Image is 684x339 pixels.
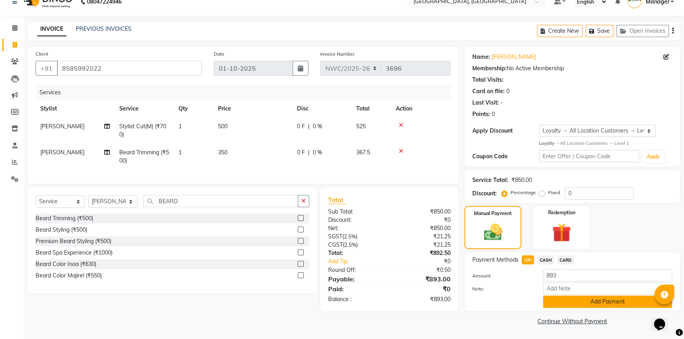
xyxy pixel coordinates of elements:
[37,22,66,36] a: INVOICE
[119,123,166,138] span: Stylist Cut(M) (₹700)
[472,256,519,264] span: Payment Methods
[616,25,669,37] button: Open Invoices
[472,152,539,161] div: Coupon Code
[322,257,401,266] a: Add Tip
[36,61,58,76] button: +91
[320,51,355,58] label: Invoice Number
[313,148,322,157] span: 0 %
[543,283,672,295] input: Add Note
[57,61,202,76] input: Search by Name/Mobile/Email/Code
[313,122,322,131] span: 0 %
[642,151,665,163] button: Apply
[472,176,508,184] div: Service Total:
[297,122,305,131] span: 0 F
[351,100,391,118] th: Total
[400,257,457,266] div: ₹0
[548,189,560,196] label: Fixed
[474,210,512,217] label: Manual Payment
[472,99,499,107] div: Last Visit:
[472,64,672,73] div: No Active Membership
[537,25,583,37] button: Create New
[522,255,534,264] span: UPI
[213,100,292,118] th: Price
[391,100,451,118] th: Action
[297,148,305,157] span: 0 F
[328,196,346,204] span: Total
[344,242,356,248] span: 2.5%
[143,195,298,207] input: Search or Scan
[40,123,85,130] span: [PERSON_NAME]
[389,224,457,232] div: ₹850.00
[472,64,507,73] div: Membership:
[322,295,389,303] div: Balance :
[557,255,574,264] span: CARD
[322,232,389,241] div: ( )
[472,87,505,96] div: Card on file:
[506,87,509,96] div: 0
[322,241,389,249] div: ( )
[389,274,457,284] div: ₹893.00
[322,216,389,224] div: Discount:
[119,149,169,164] span: Beard Trimming (₹500)
[308,148,310,157] span: |
[389,249,457,257] div: ₹892.50
[389,232,457,241] div: ₹21.25
[36,237,111,245] div: Premium Beard Styling (₹500)
[356,123,366,130] span: 525
[539,150,639,162] input: Enter Offer / Coupon Code
[322,284,389,294] div: Paid:
[466,317,678,326] a: Continue Without Payment
[500,99,503,107] div: -
[389,208,457,216] div: ₹850.00
[548,209,575,216] label: Redemption
[36,85,457,100] div: Services
[389,216,457,224] div: ₹0
[218,123,227,130] span: 500
[466,272,537,279] label: Amount:
[214,51,224,58] label: Date
[537,255,554,264] span: CASH
[322,266,389,274] div: Round Off:
[539,140,560,146] strong: Loyalty →
[36,214,93,223] div: Beard Trimming (₹500)
[511,176,532,184] div: ₹850.00
[543,269,672,281] input: Amount
[179,149,182,156] span: 1
[36,100,115,118] th: Stylist
[115,100,174,118] th: Service
[36,249,113,257] div: Beard Spa Experience (₹1000)
[492,110,495,118] div: 0
[389,284,457,294] div: ₹0
[389,241,457,249] div: ₹21.25
[472,127,539,135] div: Apply Discount
[322,249,389,257] div: Total:
[322,274,389,284] div: Payable:
[511,189,536,196] label: Percentage
[308,122,310,131] span: |
[322,224,389,232] div: Net:
[76,25,132,32] a: PREVIOUS INVOICES
[36,51,48,58] label: Client
[328,241,343,248] span: CGST
[36,272,102,280] div: Beard Color Majirel (₹550)
[492,53,536,61] a: [PERSON_NAME]
[174,100,213,118] th: Qty
[344,233,356,240] span: 2.5%
[322,208,389,216] div: Sub Total:
[328,233,342,240] span: SGST
[651,307,676,331] iframe: chat widget
[356,149,370,156] span: 367.5
[539,140,672,147] div: All Location Customers → Level 1
[472,76,504,84] div: Total Visits:
[472,189,497,198] div: Discount:
[478,222,508,243] img: _cash.svg
[292,100,351,118] th: Disc
[466,285,537,292] label: Note:
[389,295,457,303] div: ₹893.00
[218,149,227,156] span: 350
[586,25,613,37] button: Save
[389,266,457,274] div: ₹0.50
[36,226,87,234] div: Beard Styling (₹500)
[472,110,490,118] div: Points:
[546,221,577,245] img: _gift.svg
